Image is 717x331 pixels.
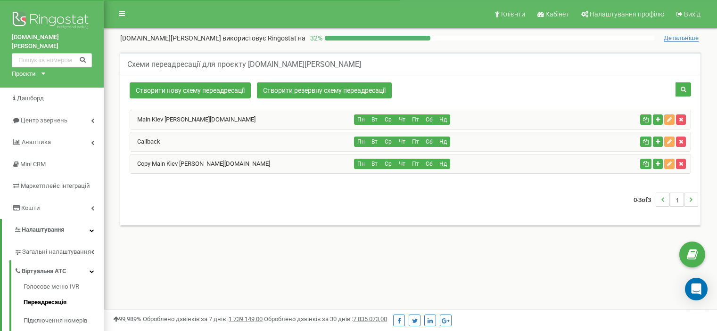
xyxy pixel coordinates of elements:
[409,114,423,125] button: Пт
[436,159,450,169] button: Нд
[12,33,92,50] a: [DOMAIN_NAME][PERSON_NAME]
[409,159,423,169] button: Пт
[684,10,701,18] span: Вихід
[22,248,91,257] span: Загальні налаштування
[14,260,104,280] a: Віртуальна АТС
[223,34,305,42] span: використовує Ringostat на
[422,137,437,147] button: Сб
[24,312,104,330] a: Підключення номерів
[676,82,691,97] button: Пошук схеми переадресації
[395,159,409,169] button: Чт
[14,241,104,260] a: Загальні налаштування
[368,137,382,147] button: Вт
[368,159,382,169] button: Вт
[130,138,160,145] a: Callback
[264,315,387,323] span: Оброблено дзвінків за 30 днів :
[24,283,104,294] a: Голосове меню IVR
[127,60,361,69] h5: Схеми переадресації для проєкту [DOMAIN_NAME][PERSON_NAME]
[143,315,263,323] span: Оброблено дзвінків за 7 днів :
[545,10,569,18] span: Кабінет
[634,183,698,216] nav: ...
[590,10,664,18] span: Налаштування профілю
[368,114,382,125] button: Вт
[130,160,270,167] a: Copy Main Kiev [PERSON_NAME][DOMAIN_NAME]
[670,193,684,207] li: 1
[21,204,40,211] span: Кошти
[120,33,305,43] p: [DOMAIN_NAME][PERSON_NAME]
[113,315,141,323] span: 99,989%
[642,195,648,204] span: of
[2,219,104,241] a: Налаштування
[436,137,450,147] button: Нд
[229,315,263,323] u: 1 739 149,00
[22,226,64,233] span: Налаштування
[422,114,437,125] button: Сб
[22,138,51,145] span: Аналiтика
[22,267,66,276] span: Віртуальна АТС
[395,114,409,125] button: Чт
[20,161,46,168] span: Mini CRM
[409,137,423,147] button: Пт
[395,137,409,147] button: Чт
[353,315,387,323] u: 7 835 073,00
[381,159,396,169] button: Ср
[381,137,396,147] button: Ср
[354,137,368,147] button: Пн
[501,10,525,18] span: Клієнти
[12,9,92,33] img: Ringostat logo
[685,278,708,300] div: Open Intercom Messenger
[21,117,67,124] span: Центр звернень
[17,95,44,102] span: Дашборд
[130,82,251,98] a: Створити нову схему переадресації
[12,70,36,79] div: Проєкти
[354,159,368,169] button: Пн
[130,116,255,123] a: Main Kiev [PERSON_NAME][DOMAIN_NAME]
[354,114,368,125] button: Пн
[24,293,104,312] a: Переадресація
[664,34,699,42] span: Детальніше
[634,193,656,207] span: 0-3 3
[381,114,396,125] button: Ср
[257,82,392,98] a: Створити резервну схему переадресації
[12,53,92,67] input: Пошук за номером
[436,114,450,125] button: Нд
[305,33,325,43] p: 32 %
[422,159,437,169] button: Сб
[21,182,90,189] span: Маркетплейс інтеграцій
